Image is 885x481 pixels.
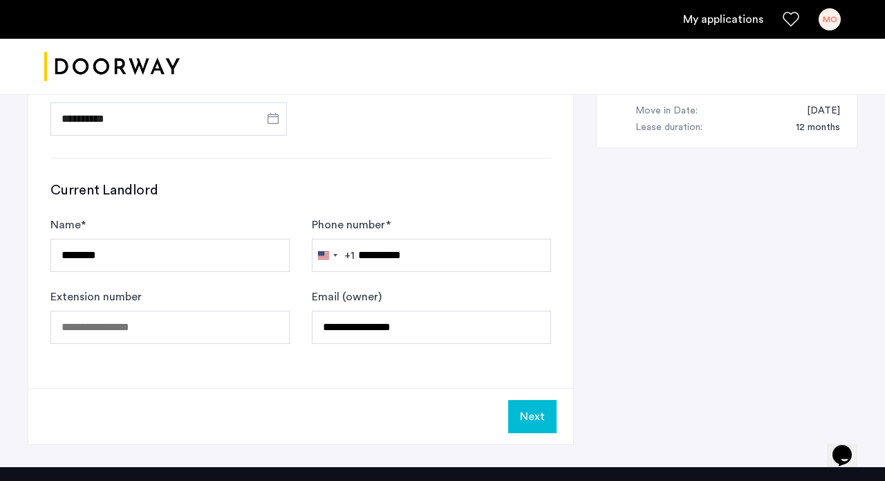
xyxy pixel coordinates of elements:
[783,11,799,28] a: Favorites
[683,11,763,28] a: My application
[819,8,841,30] div: MO
[635,120,702,136] div: Lease duration:
[44,41,180,93] img: logo
[265,110,281,127] button: Open calendar
[827,426,871,467] iframe: chat widget
[312,289,382,305] label: Email (owner)
[793,103,840,120] div: 10/15/2025
[313,239,355,271] button: Selected country
[312,217,391,233] label: Phone number *
[782,120,840,136] div: 12 months
[50,289,142,305] label: Extension number
[50,217,86,233] label: Name *
[50,181,551,200] h3: Current Landlord
[44,41,180,93] a: Cazamio logo
[344,247,355,264] div: +1
[635,103,698,120] div: Move in Date:
[508,400,557,433] button: Next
